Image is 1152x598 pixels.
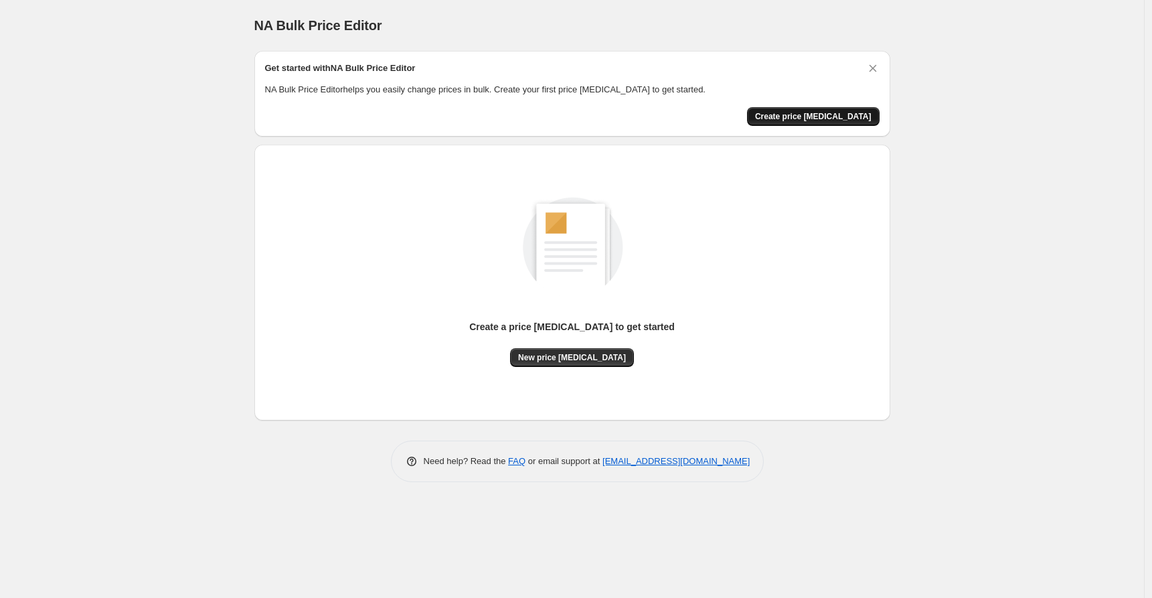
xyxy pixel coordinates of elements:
button: New price [MEDICAL_DATA] [510,348,634,367]
button: Create price change job [747,107,880,126]
button: Dismiss card [866,62,880,75]
span: NA Bulk Price Editor [254,18,382,33]
p: Create a price [MEDICAL_DATA] to get started [469,320,675,333]
a: FAQ [508,456,525,466]
h2: Get started with NA Bulk Price Editor [265,62,416,75]
span: or email support at [525,456,602,466]
span: New price [MEDICAL_DATA] [518,352,626,363]
a: [EMAIL_ADDRESS][DOMAIN_NAME] [602,456,750,466]
span: Need help? Read the [424,456,509,466]
span: Create price [MEDICAL_DATA] [755,111,872,122]
p: NA Bulk Price Editor helps you easily change prices in bulk. Create your first price [MEDICAL_DAT... [265,83,880,96]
